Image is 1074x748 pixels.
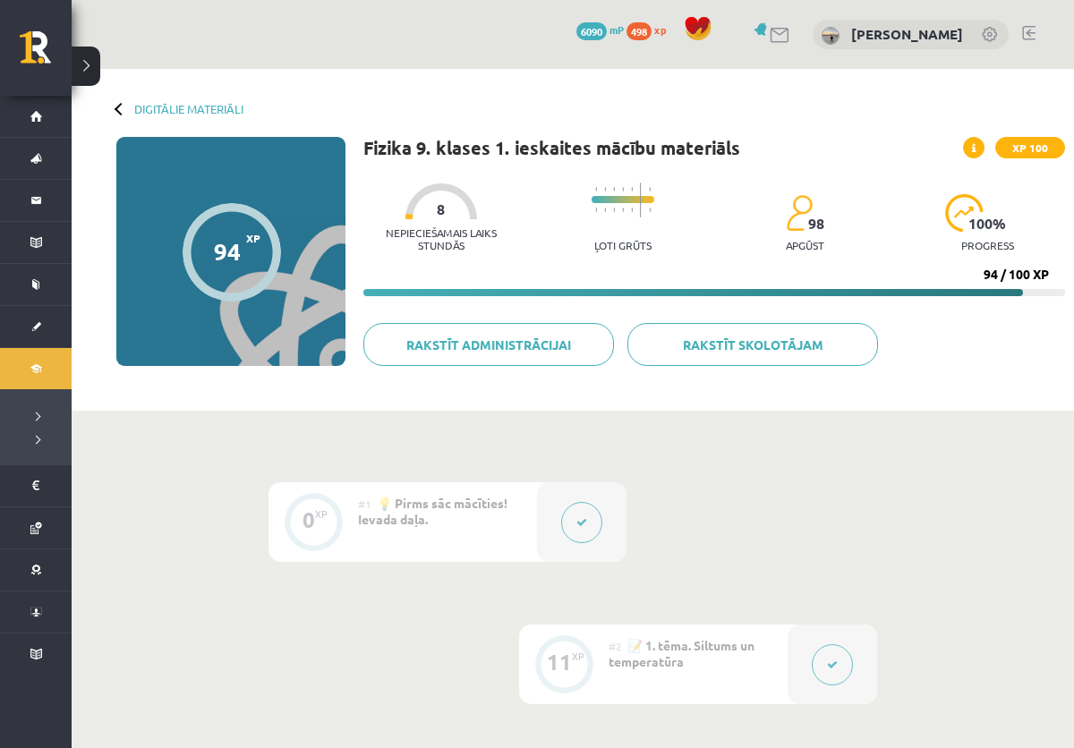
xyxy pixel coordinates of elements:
span: 📝 1. tēma. Siltums un temperatūra [609,637,754,669]
img: icon-short-line-57e1e144782c952c97e751825c79c345078a6d821885a25fce030b3d8c18986b.svg [649,187,651,191]
img: icon-short-line-57e1e144782c952c97e751825c79c345078a6d821885a25fce030b3d8c18986b.svg [604,208,606,212]
img: icon-short-line-57e1e144782c952c97e751825c79c345078a6d821885a25fce030b3d8c18986b.svg [631,187,633,191]
img: icon-short-line-57e1e144782c952c97e751825c79c345078a6d821885a25fce030b3d8c18986b.svg [595,187,597,191]
span: 498 [626,22,652,40]
img: icon-progress-161ccf0a02000e728c5f80fcf4c31c7af3da0e1684b2b1d7c360e028c24a22f1.svg [945,194,984,232]
img: Milana Belavina [822,27,840,45]
img: icon-long-line-d9ea69661e0d244f92f715978eff75569469978d946b2353a9bb055b3ed8787d.svg [640,183,642,217]
img: icon-short-line-57e1e144782c952c97e751825c79c345078a6d821885a25fce030b3d8c18986b.svg [595,208,597,212]
div: 11 [547,654,572,670]
span: #1 [358,497,371,511]
img: icon-short-line-57e1e144782c952c97e751825c79c345078a6d821885a25fce030b3d8c18986b.svg [649,208,651,212]
div: 94 [214,238,241,265]
p: Ļoti grūts [594,239,652,251]
span: XP [246,232,260,244]
p: Nepieciešamais laiks stundās [363,226,519,251]
span: 6090 [576,22,607,40]
img: icon-short-line-57e1e144782c952c97e751825c79c345078a6d821885a25fce030b3d8c18986b.svg [622,187,624,191]
img: icon-short-line-57e1e144782c952c97e751825c79c345078a6d821885a25fce030b3d8c18986b.svg [622,208,624,212]
img: icon-short-line-57e1e144782c952c97e751825c79c345078a6d821885a25fce030b3d8c18986b.svg [613,187,615,191]
img: icon-short-line-57e1e144782c952c97e751825c79c345078a6d821885a25fce030b3d8c18986b.svg [613,208,615,212]
span: XP 100 [995,137,1065,158]
img: students-c634bb4e5e11cddfef0936a35e636f08e4e9abd3cc4e673bd6f9a4125e45ecb1.svg [786,194,812,232]
img: icon-short-line-57e1e144782c952c97e751825c79c345078a6d821885a25fce030b3d8c18986b.svg [604,187,606,191]
p: progress [961,239,1014,251]
h1: Fizika 9. klases 1. ieskaites mācību materiāls [363,137,740,158]
div: XP [315,509,328,519]
a: Rīgas 1. Tālmācības vidusskola [20,31,72,76]
a: 498 xp [626,22,675,37]
div: XP [572,651,584,661]
a: Rakstīt skolotājam [627,323,878,366]
img: icon-short-line-57e1e144782c952c97e751825c79c345078a6d821885a25fce030b3d8c18986b.svg [631,208,633,212]
a: [PERSON_NAME] [851,25,963,43]
span: mP [609,22,624,37]
div: 0 [303,512,315,528]
p: apgūst [786,239,824,251]
a: 6090 mP [576,22,624,37]
span: xp [654,22,666,37]
a: Digitālie materiāli [134,102,243,115]
span: #2 [609,639,622,653]
span: 💡 Pirms sāc mācīties! Ievada daļa. [358,495,507,527]
span: 8 [437,201,445,217]
span: 98 [808,216,824,232]
a: Rakstīt administrācijai [363,323,614,366]
span: 100 % [968,216,1007,232]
